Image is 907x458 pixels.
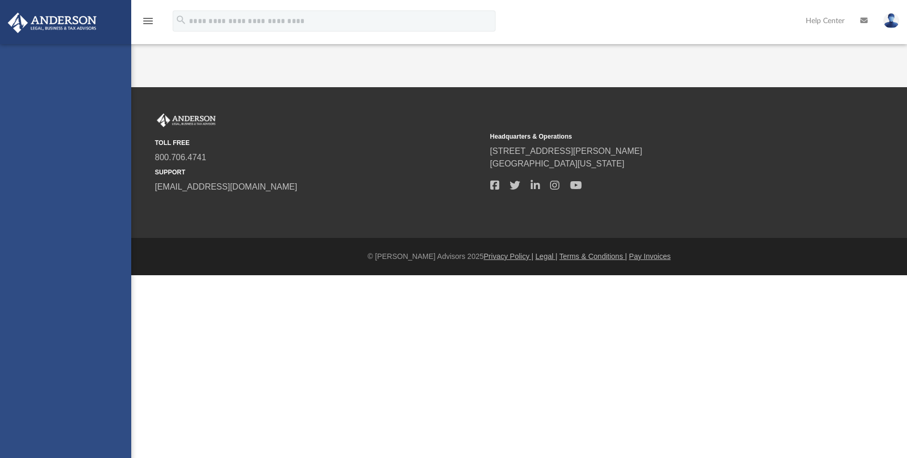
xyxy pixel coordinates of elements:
img: User Pic [883,13,899,28]
a: [GEOGRAPHIC_DATA][US_STATE] [490,159,625,168]
a: 800.706.4741 [155,153,206,162]
a: menu [142,20,154,27]
a: Legal | [535,252,557,261]
a: [EMAIL_ADDRESS][DOMAIN_NAME] [155,182,297,191]
i: search [175,14,187,26]
a: [STREET_ADDRESS][PERSON_NAME] [490,147,642,155]
small: Headquarters & Operations [490,132,818,141]
div: © [PERSON_NAME] Advisors 2025 [131,251,907,262]
a: Pay Invoices [629,252,670,261]
img: Anderson Advisors Platinum Portal [155,113,218,127]
a: Privacy Policy | [484,252,534,261]
i: menu [142,15,154,27]
small: SUPPORT [155,168,483,177]
small: TOLL FREE [155,138,483,148]
a: Terms & Conditions | [560,252,627,261]
img: Anderson Advisors Platinum Portal [5,13,100,33]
